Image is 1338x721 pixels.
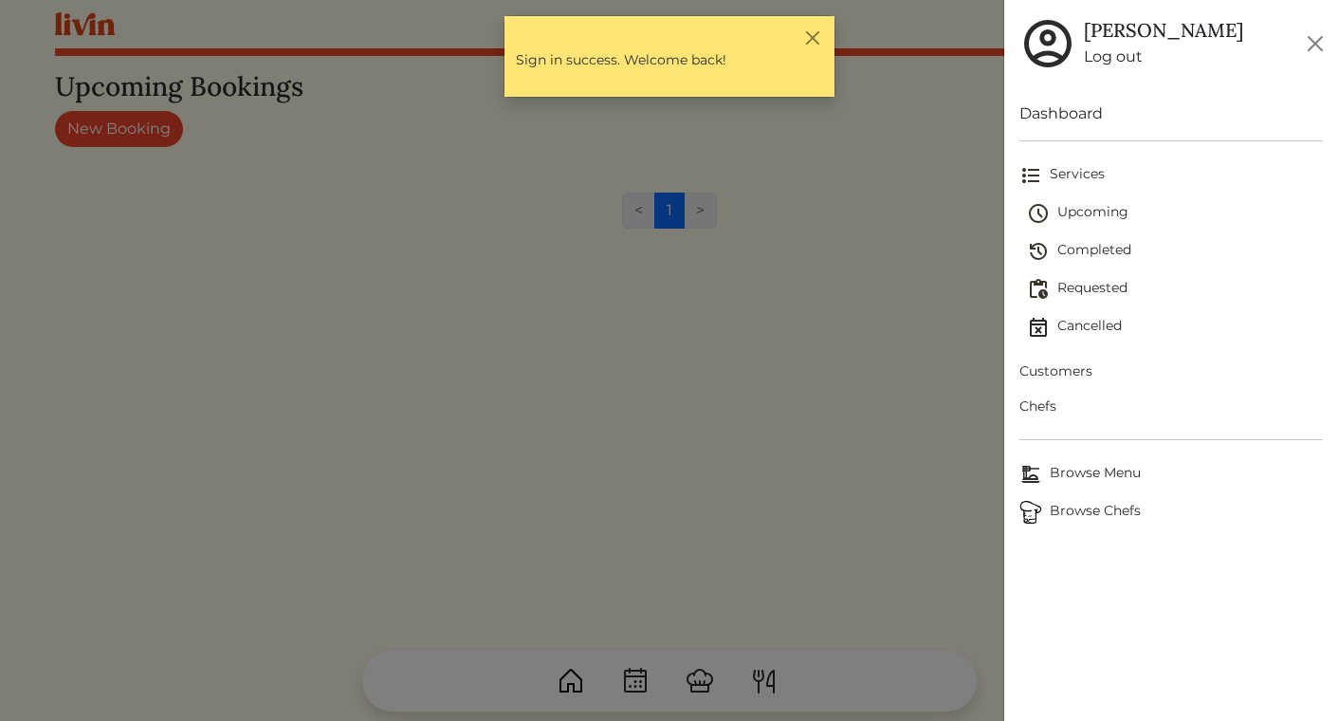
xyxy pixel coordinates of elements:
[1027,278,1050,301] img: pending_actions-fd19ce2ea80609cc4d7bbea353f93e2f363e46d0f816104e4e0650fdd7f915cf.svg
[1027,308,1323,346] a: Cancelled
[1027,232,1323,270] a: Completed
[1027,194,1323,232] a: Upcoming
[1019,157,1323,194] a: Services
[1019,501,1042,524] img: Browse Chefs
[1019,493,1323,531] a: ChefsBrowse Chefs
[1027,240,1050,263] img: history-2b446bceb7e0f53b931186bf4c1776ac458fe31ad3b688388ec82af02103cd45.svg
[1019,102,1323,125] a: Dashboard
[1019,354,1323,389] a: Customers
[1027,202,1323,225] span: Upcoming
[1019,164,1042,187] img: format_list_bulleted-ebc7f0161ee23162107b508e562e81cd567eeab2455044221954b09d19068e74.svg
[1027,316,1050,339] img: event_cancelled-67e280bd0a9e072c26133efab016668ee6d7272ad66fa3c7eb58af48b074a3a4.svg
[1084,19,1243,42] h5: [PERSON_NAME]
[1019,15,1076,72] img: user_account-e6e16d2ec92f44fc35f99ef0dc9cddf60790bfa021a6ecb1c896eb5d2907b31c.svg
[1027,278,1323,301] span: Requested
[1027,202,1050,225] img: schedule-fa401ccd6b27cf58db24c3bb5584b27dcd8bd24ae666a918e1c6b4ae8c451a22.svg
[1019,389,1323,424] a: Chefs
[1027,240,1323,263] span: Completed
[516,50,823,70] p: Sign in success. Welcome back!
[1019,361,1323,381] span: Customers
[803,28,823,47] button: Close
[1019,397,1323,416] span: Chefs
[1019,463,1323,486] span: Browse Menu
[1084,46,1243,68] a: Log out
[1027,270,1323,308] a: Requested
[1300,28,1330,59] button: Close
[1019,164,1323,187] span: Services
[1019,455,1323,493] a: Browse MenuBrowse Menu
[1027,316,1323,339] span: Cancelled
[1019,501,1323,524] span: Browse Chefs
[1019,463,1042,486] img: Browse Menu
